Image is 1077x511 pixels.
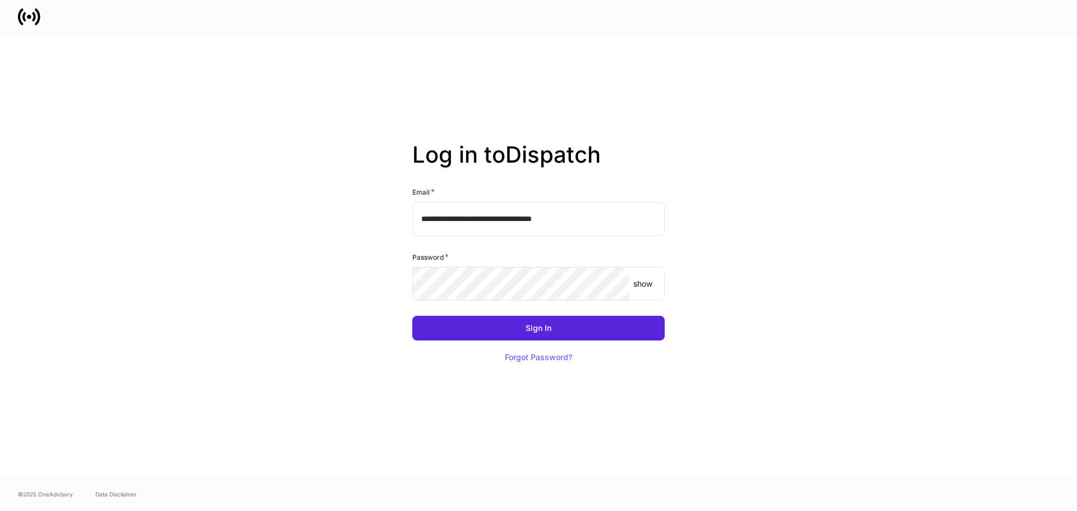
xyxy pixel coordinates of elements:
h2: Log in to Dispatch [412,141,665,186]
p: show [633,278,652,289]
div: Forgot Password? [505,353,572,361]
span: © 2025 OneAdvisory [18,490,73,499]
a: Data Disclaimer [95,490,137,499]
button: Forgot Password? [491,345,586,370]
div: Sign In [526,324,551,332]
button: Sign In [412,316,665,340]
h6: Password [412,251,449,263]
h6: Email [412,186,435,197]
